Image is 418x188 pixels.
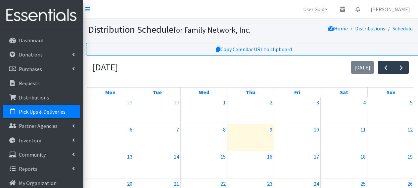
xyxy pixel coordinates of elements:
td: October 8, 2025 [180,124,227,151]
a: Sunday [385,88,396,97]
a: Saturday [339,88,349,97]
p: Reports [19,166,37,172]
p: Distributions [19,94,49,101]
a: Pick Ups & Deliveries [3,105,80,118]
td: October 9, 2025 [227,124,274,151]
a: October 9, 2025 [268,124,274,135]
a: October 16, 2025 [266,151,274,162]
p: Dashboard [19,37,43,44]
td: October 17, 2025 [274,151,321,178]
p: Donations [19,51,43,58]
h1: Distribution Schedule [88,24,276,35]
a: User Guide [298,3,332,16]
td: October 12, 2025 [367,124,414,151]
a: October 7, 2025 [175,124,180,135]
a: October 5, 2025 [409,97,414,108]
td: October 11, 2025 [321,124,367,151]
a: October 4, 2025 [362,97,367,108]
a: October 13, 2025 [126,151,134,162]
a: [PERSON_NAME] [365,3,415,16]
a: Home [328,25,348,32]
button: Previous month [378,61,394,74]
td: October 16, 2025 [227,151,274,178]
a: October 15, 2025 [219,151,227,162]
td: October 3, 2025 [274,97,321,124]
p: Purchases [19,66,42,72]
a: September 30, 2025 [172,97,180,108]
button: Next month [393,61,409,74]
img: HumanEssentials [3,4,80,26]
a: Monday [104,88,117,97]
h2: [DATE] [92,62,118,73]
a: Distributions [3,91,80,104]
a: Dashboard [3,34,80,47]
a: October 8, 2025 [222,124,227,135]
a: Partner Agencies [3,119,80,132]
td: September 29, 2025 [87,97,134,124]
a: Friday [293,88,302,97]
a: Reports [3,162,80,175]
p: Inventory [19,137,41,144]
td: October 7, 2025 [134,124,180,151]
a: Distributions [355,25,385,32]
td: October 5, 2025 [367,97,414,124]
button: [DATE] [351,61,374,74]
a: Community [3,148,80,161]
a: Thursday [245,88,256,97]
td: October 1, 2025 [180,97,227,124]
p: Requests [19,80,40,87]
a: October 12, 2025 [406,124,414,135]
a: October 11, 2025 [359,124,367,135]
td: October 18, 2025 [321,151,367,178]
a: October 19, 2025 [406,151,414,162]
td: October 2, 2025 [227,97,274,124]
p: My Organization [19,180,57,186]
td: October 10, 2025 [274,124,321,151]
a: Requests [3,77,80,90]
a: October 2, 2025 [268,97,274,108]
a: October 10, 2025 [312,124,320,135]
a: October 1, 2025 [222,97,227,108]
td: October 4, 2025 [321,97,367,124]
td: October 15, 2025 [180,151,227,178]
a: Inventory [3,134,80,147]
a: October 6, 2025 [128,124,134,135]
a: Donations [3,48,80,61]
a: Wednesday [197,88,210,97]
a: Tuesday [151,88,163,97]
td: September 30, 2025 [134,97,180,124]
a: October 17, 2025 [312,151,320,162]
a: October 18, 2025 [359,151,367,162]
td: October 19, 2025 [367,151,414,178]
p: Community [19,151,46,158]
a: Purchases [3,62,80,76]
td: October 14, 2025 [134,151,180,178]
td: October 6, 2025 [87,124,134,151]
p: Pick Ups & Deliveries [19,108,66,115]
small: for Family Network, Inc. [173,25,251,35]
a: September 29, 2025 [126,97,134,108]
a: Schedule [393,25,413,32]
a: October 3, 2025 [315,97,320,108]
td: October 13, 2025 [87,151,134,178]
a: October 14, 2025 [172,151,180,162]
p: Partner Agencies [19,123,58,129]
